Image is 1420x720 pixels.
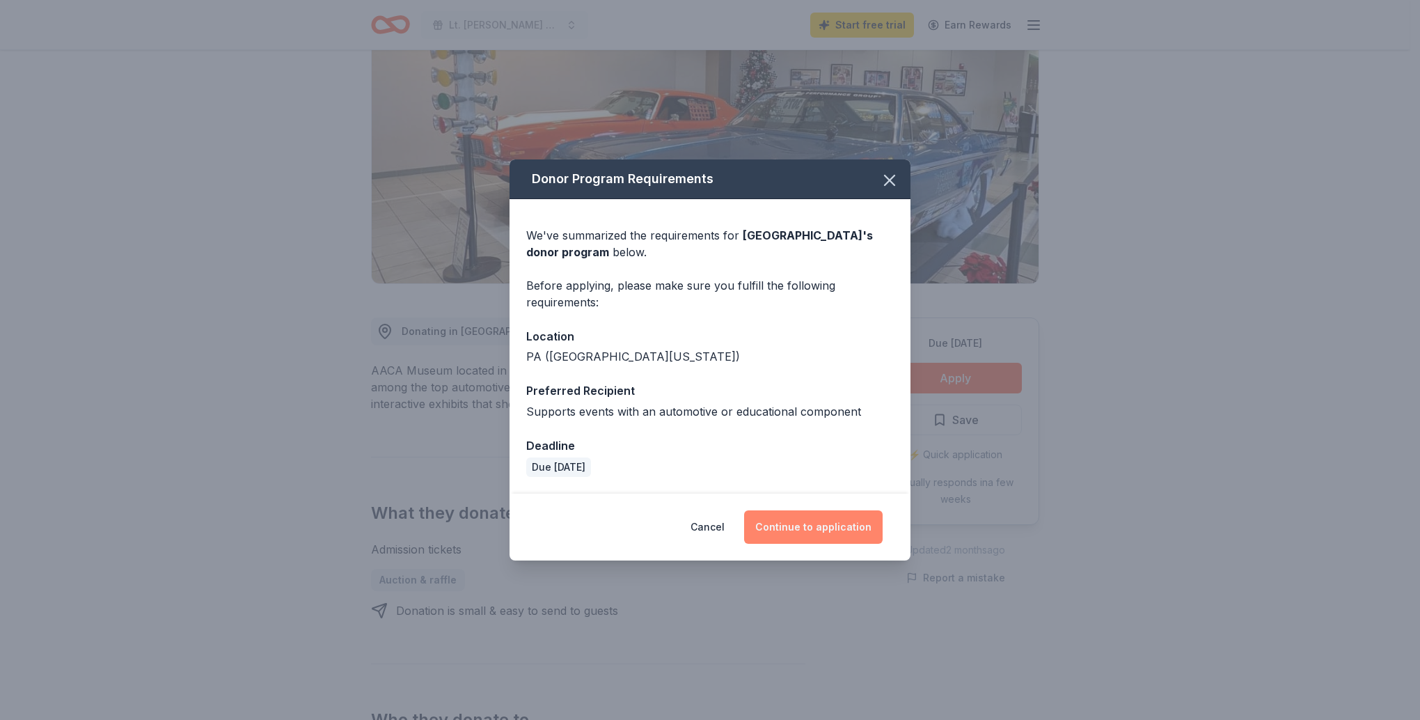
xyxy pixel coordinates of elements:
div: Donor Program Requirements [510,159,910,199]
div: Supports events with an automotive or educational component [526,403,894,420]
div: Deadline [526,437,894,455]
div: We've summarized the requirements for below. [526,227,894,260]
button: Continue to application [744,510,883,544]
div: PA ([GEOGRAPHIC_DATA][US_STATE]) [526,348,894,365]
div: Before applying, please make sure you fulfill the following requirements: [526,277,894,311]
button: Cancel [691,510,725,544]
div: Location [526,327,894,345]
div: Preferred Recipient [526,382,894,400]
div: Due [DATE] [526,457,591,477]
